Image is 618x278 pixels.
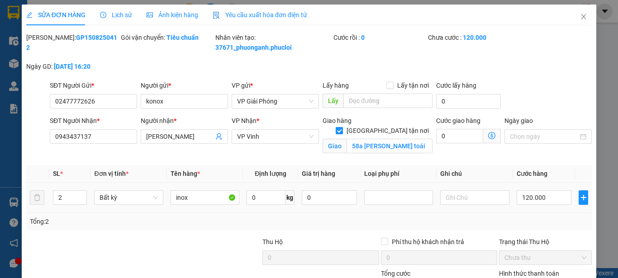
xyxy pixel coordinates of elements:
th: Loại phụ phí [361,165,437,183]
div: SĐT Người Gửi [50,80,137,90]
span: VP Giải Phóng [237,94,314,108]
span: Tên hàng [171,170,200,177]
input: VD: Bàn, Ghế [171,190,239,205]
input: Ngày giao [510,132,578,141]
div: VP gửi [232,80,319,90]
span: Giao [323,139,347,153]
b: GỬI : VP Giải Phóng [11,66,121,80]
b: 120.000 [463,34,486,41]
input: Ghi Chú [440,190,509,205]
div: [PERSON_NAME]: [26,33,119,52]
span: Yêu cầu xuất hóa đơn điện tử [213,11,307,19]
div: SĐT Người Nhận [50,116,137,126]
span: Thu Hộ [262,238,283,245]
span: Giá trị hàng [302,170,335,177]
span: close [580,13,587,20]
div: Ngày GD: [26,61,119,71]
span: Lịch sử [100,11,132,19]
span: Định lượng [255,170,286,177]
div: Người gửi [141,80,228,90]
input: Cước lấy hàng [436,94,501,108]
span: Lấy [323,94,343,108]
span: SL [53,170,60,177]
span: Cước hàng [517,170,547,177]
span: edit [26,12,33,18]
div: Gói vận chuyển: [121,33,214,42]
span: Đơn vị tính [94,170,128,177]
th: Ghi chú [437,165,513,183]
span: Lấy hàng [323,82,349,89]
div: Trạng thái Thu Hộ [499,237,592,247]
div: Tổng: 2 [30,217,239,226]
span: plus [579,194,588,201]
input: Dọc đường [343,94,433,108]
img: icon [213,12,220,19]
span: [GEOGRAPHIC_DATA] tận nơi [343,126,433,136]
span: dollar-circle [488,132,495,139]
span: Phí thu hộ khách nhận trả [388,237,468,247]
input: Giao tận nơi [347,139,433,153]
div: Người nhận [141,116,228,126]
span: Ảnh kiện hàng [147,11,198,19]
span: Bất kỳ [100,191,157,204]
span: Tổng cước [381,270,410,277]
img: logo.jpg [11,11,57,57]
li: [PERSON_NAME], [PERSON_NAME] [85,22,378,33]
li: Hotline: 02386655777, 02462925925, 0944789456 [85,33,378,45]
span: kg [285,190,295,205]
span: VP Vinh [237,130,314,143]
label: Cước lấy hàng [436,82,476,89]
div: Nhân viên tạo: [215,33,332,52]
div: Cước rồi : [333,33,426,42]
span: picture [147,12,153,18]
span: SỬA ĐƠN HÀNG [26,11,86,19]
b: [DATE] 16:20 [54,63,90,70]
label: Cước giao hàng [436,117,480,124]
input: Cước giao hàng [436,129,483,143]
button: plus [579,190,588,205]
b: Tiêu chuẩn [166,34,199,41]
button: Close [571,5,596,30]
span: Giao hàng [323,117,352,124]
label: Ngày giao [504,117,533,124]
b: 37671_phuonganh.phucloi [215,44,292,51]
div: Chưa cước : [428,33,521,42]
button: delete [30,190,44,205]
b: 0 [361,34,365,41]
span: Lấy tận nơi [394,80,433,90]
span: clock-circle [100,12,106,18]
span: VP Nhận [232,117,257,124]
label: Hình thức thanh toán [499,270,559,277]
span: Chưa thu [504,251,586,264]
span: user-add [215,133,223,140]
